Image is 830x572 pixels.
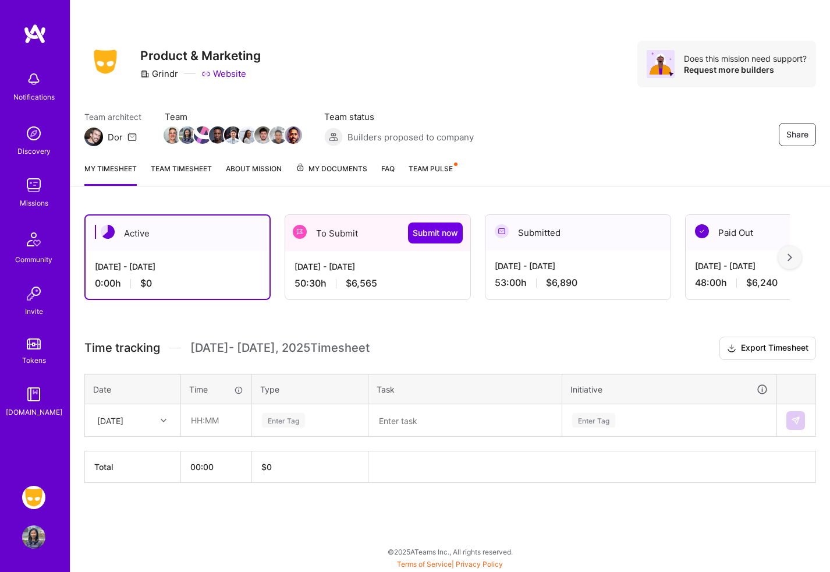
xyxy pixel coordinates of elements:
img: Team Member Avatar [194,126,211,144]
div: [DOMAIN_NAME] [6,406,62,418]
i: icon Mail [127,132,137,142]
div: Enter Tag [262,411,305,429]
img: Team Member Avatar [224,126,242,144]
img: User Avatar [22,525,45,549]
div: Tokens [22,354,46,366]
div: Active [86,216,269,251]
div: Submitted [485,215,671,250]
span: $0 [140,277,152,289]
img: Team Member Avatar [209,126,226,144]
button: Submit now [408,223,463,243]
span: $6,890 [546,277,577,289]
img: Team Member Avatar [164,126,181,144]
input: HH:MM [182,405,251,436]
span: Builders proposed to company [347,131,474,143]
div: [DATE] - [DATE] [495,260,661,272]
span: Team status [324,111,474,123]
a: My timesheet [84,163,137,186]
img: Invite [22,282,45,305]
span: Team architect [84,111,141,123]
span: | [397,560,503,569]
div: Request more builders [684,64,807,75]
i: icon Download [727,343,736,355]
th: Date [85,374,181,404]
img: Paid Out [695,224,709,238]
div: [DATE] - [DATE] [295,260,461,273]
img: Grindr: Product & Marketing [22,486,45,509]
img: Active [101,225,115,239]
img: Builders proposed to company [324,128,343,146]
div: Dor [108,131,123,143]
img: guide book [22,383,45,406]
div: To Submit [285,215,470,251]
span: Team Pulse [409,164,453,173]
span: Time tracking [84,341,160,355]
a: About Mission [226,163,282,186]
a: Team Member Avatar [225,125,240,145]
img: Team Member Avatar [285,126,302,144]
a: Team timesheet [151,163,212,186]
div: Does this mission need support? [684,53,807,64]
div: Time [189,383,243,396]
a: Privacy Policy [456,560,503,569]
img: Team Member Avatar [269,126,287,144]
span: My Documents [296,163,367,175]
div: Grindr [140,68,178,80]
a: Grindr: Product & Marketing [19,486,48,509]
div: Initiative [570,383,768,396]
a: Team Member Avatar [271,125,286,145]
span: $6,240 [746,277,778,289]
span: Share [786,129,808,140]
a: User Avatar [19,525,48,549]
div: 53:00 h [495,277,661,289]
a: Team Member Avatar [286,125,301,145]
img: Submitted [495,224,509,238]
div: Invite [25,305,43,317]
a: Team Member Avatar [195,125,210,145]
th: Type [252,374,368,404]
div: Notifications [13,91,55,103]
div: Community [15,253,52,266]
th: Total [85,451,181,483]
span: [DATE] - [DATE] , 2025 Timesheet [190,341,370,355]
img: tokens [27,338,41,349]
div: 50:30 h [295,277,461,289]
img: Community [20,225,48,253]
img: bell [22,68,45,91]
img: Avatar [647,50,675,78]
button: Export Timesheet [719,337,816,360]
a: Team Member Avatar [210,125,225,145]
img: teamwork [22,174,45,197]
a: Team Member Avatar [180,125,195,145]
div: Enter Tag [572,411,615,429]
img: Team Architect [84,128,103,146]
span: Submit now [413,227,458,239]
img: right [788,253,792,262]
i: icon CompanyGray [140,69,150,79]
span: $ 0 [261,462,272,472]
img: Submit [791,416,800,425]
img: Team Member Avatar [239,126,257,144]
div: Discovery [17,145,51,157]
div: [DATE] - [DATE] [95,260,260,273]
a: Team Pulse [409,163,456,186]
img: Team Member Avatar [254,126,272,144]
div: © 2025 ATeams Inc., All rights reserved. [70,537,830,566]
h3: Product & Marketing [140,48,261,63]
a: Terms of Service [397,560,452,569]
th: 00:00 [181,451,252,483]
a: Team Member Avatar [165,125,180,145]
a: Team Member Avatar [256,125,271,145]
img: Company Logo [84,46,126,77]
img: Team Member Avatar [179,126,196,144]
div: 0:00 h [95,277,260,289]
img: logo [23,23,47,44]
img: To Submit [293,225,307,239]
a: FAQ [381,163,395,186]
a: My Documents [296,163,367,186]
a: Website [201,68,246,80]
span: $6,565 [346,277,377,289]
div: Missions [20,197,48,209]
a: Team Member Avatar [240,125,256,145]
span: Team [165,111,301,123]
